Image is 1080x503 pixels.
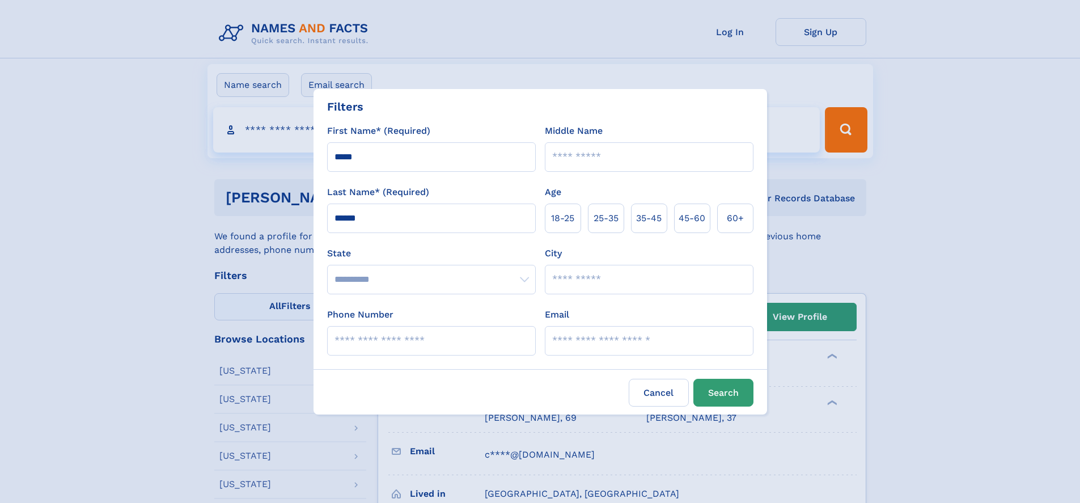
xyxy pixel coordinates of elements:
[636,212,662,225] span: 35‑45
[327,247,536,260] label: State
[545,124,603,138] label: Middle Name
[629,379,689,407] label: Cancel
[327,185,429,199] label: Last Name* (Required)
[545,247,562,260] label: City
[727,212,744,225] span: 60+
[545,185,561,199] label: Age
[679,212,705,225] span: 45‑60
[545,308,569,322] label: Email
[327,308,393,322] label: Phone Number
[693,379,753,407] button: Search
[327,124,430,138] label: First Name* (Required)
[594,212,619,225] span: 25‑35
[551,212,574,225] span: 18‑25
[327,98,363,115] div: Filters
